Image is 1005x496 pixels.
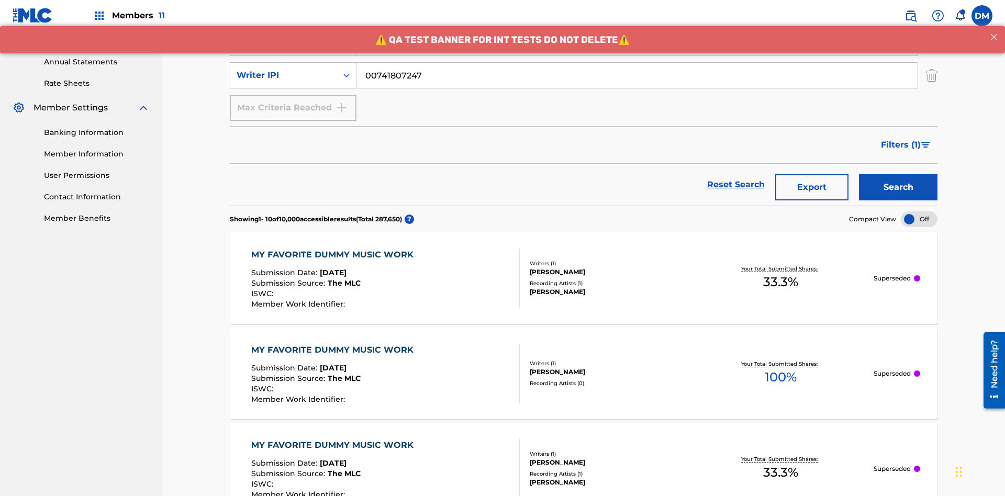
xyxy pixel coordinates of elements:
div: [PERSON_NAME] [530,367,688,377]
span: The MLC [328,278,361,288]
button: Filters (1) [875,132,937,158]
div: [PERSON_NAME] [530,267,688,277]
p: Superseded [874,274,911,283]
a: MY FAVORITE DUMMY MUSIC WORKSubmission Date:[DATE]Submission Source:The MLCISWC:Member Work Ident... [230,328,937,419]
span: Submission Source : [251,469,328,478]
span: ? [405,215,414,224]
a: Member Benefits [44,213,150,224]
div: Drag [956,456,962,488]
span: Compact View [849,215,896,224]
a: MY FAVORITE DUMMY MUSIC WORKSubmission Date:[DATE]Submission Source:The MLCISWC:Member Work Ident... [230,232,937,324]
span: [DATE] [320,458,347,468]
div: Writers ( 1 ) [530,359,688,367]
span: Member Settings [33,102,108,114]
span: Submission Date : [251,458,320,468]
div: MY FAVORITE DUMMY MUSIC WORK [251,439,419,452]
span: [DATE] [320,363,347,373]
span: Members [112,9,165,21]
a: Contact Information [44,191,150,202]
p: Showing 1 - 10 of 10,000 accessible results (Total 287,650 ) [230,215,402,224]
a: Rate Sheets [44,78,150,89]
span: 33.3 % [763,463,798,482]
div: Recording Artists ( 1 ) [530,470,688,478]
iframe: Resource Center [976,328,1005,414]
p: Superseded [874,369,911,378]
div: [PERSON_NAME] [530,458,688,467]
span: [DATE] [320,268,347,277]
iframe: Chat Widget [953,446,1005,496]
a: Banking Information [44,127,150,138]
img: Top Rightsholders [93,9,106,22]
div: Writer IPI [237,69,331,82]
div: [PERSON_NAME] [530,478,688,487]
span: Member Work Identifier : [251,394,348,404]
span: Submission Date : [251,268,320,277]
div: Notifications [955,10,965,21]
span: Filters ( 1 ) [881,139,921,151]
div: Recording Artists ( 0 ) [530,379,688,387]
p: Superseded [874,464,911,474]
img: Member Settings [13,102,25,114]
button: Search [859,174,937,200]
div: MY FAVORITE DUMMY MUSIC WORK [251,249,419,261]
div: Writers ( 1 ) [530,260,688,267]
span: 33.3 % [763,273,798,291]
button: Export [775,174,848,200]
a: User Permissions [44,170,150,181]
a: Public Search [900,5,921,26]
img: search [904,9,917,22]
p: Your Total Submitted Shares: [741,265,820,273]
span: Submission Date : [251,363,320,373]
span: 11 [159,10,165,20]
img: expand [137,102,150,114]
div: Help [928,5,948,26]
a: Reset Search [702,173,770,196]
img: Delete Criterion [926,62,937,88]
span: Submission Source : [251,374,328,383]
p: Your Total Submitted Shares: [741,455,820,463]
p: Your Total Submitted Shares: [741,360,820,368]
div: [PERSON_NAME] [530,287,688,297]
div: Writers ( 1 ) [530,450,688,458]
span: ⚠️ QA TEST BANNER FOR INT TESTS DO NOT DELETE⚠️ [375,8,630,19]
span: ISWC : [251,479,276,489]
img: help [932,9,944,22]
img: filter [921,142,930,148]
span: 100 % [765,368,797,387]
a: Annual Statements [44,57,150,67]
div: MY FAVORITE DUMMY MUSIC WORK [251,344,419,356]
img: MLC Logo [13,8,53,23]
div: Recording Artists ( 1 ) [530,279,688,287]
span: ISWC : [251,289,276,298]
a: Member Information [44,149,150,160]
div: User Menu [971,5,992,26]
span: Submission Source : [251,278,328,288]
span: Member Work Identifier : [251,299,348,309]
span: The MLC [328,374,361,383]
span: ISWC : [251,384,276,393]
span: The MLC [328,469,361,478]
